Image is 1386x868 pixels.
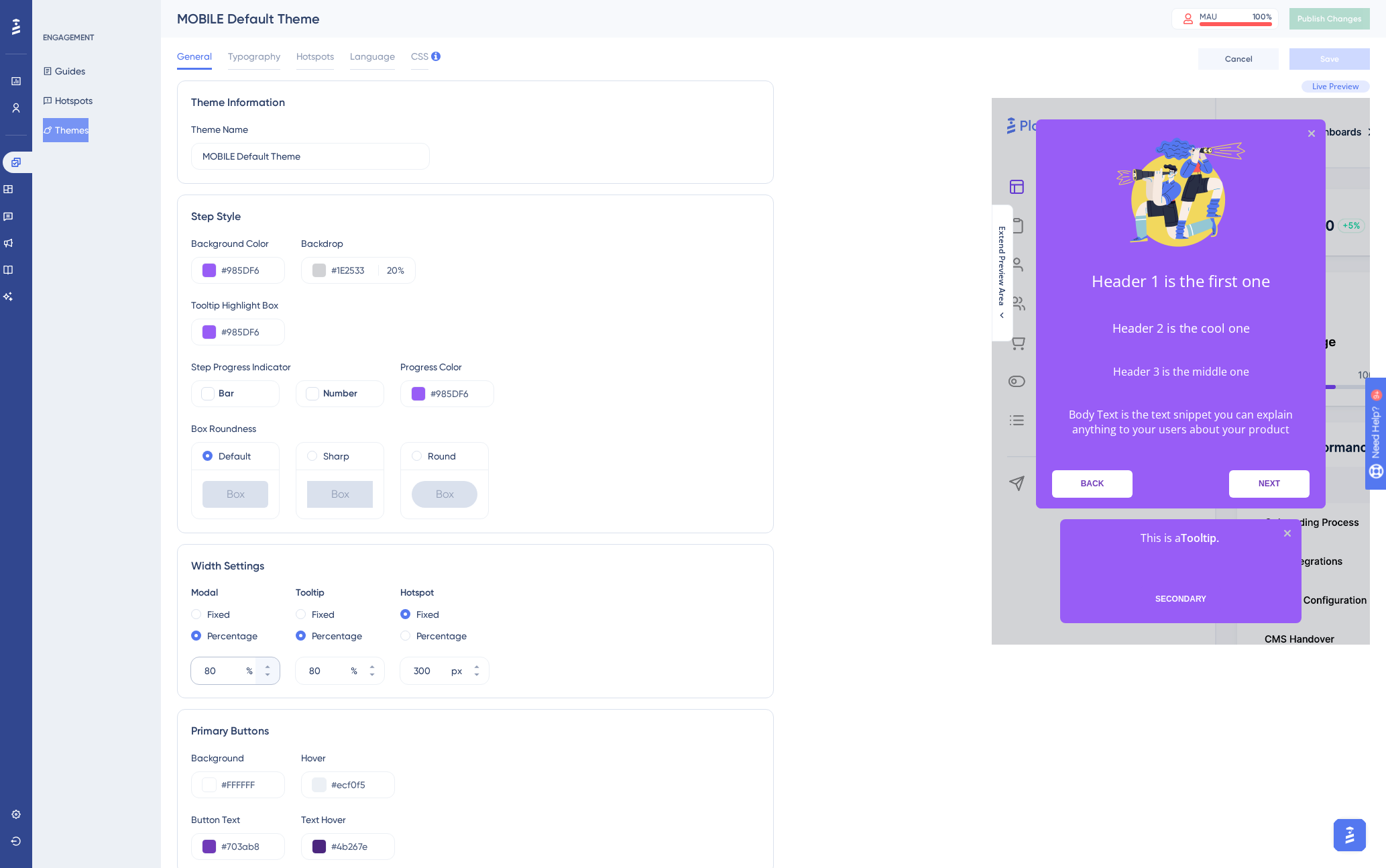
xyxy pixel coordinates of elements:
span: Language [350,48,395,64]
span: Need Help? [32,3,84,19]
label: Fixed [416,606,439,622]
input: Theme Name [203,149,418,164]
p: Body Text is the text snippet you can explain anything to your users about your product [1047,407,1315,437]
div: Theme Name [191,121,248,138]
button: % [255,671,280,684]
label: Fixed [207,606,230,622]
div: Progress Color [400,359,494,375]
label: Default [219,448,251,464]
button: % [360,657,384,671]
button: Previous [1052,470,1133,498]
button: % [255,657,280,671]
span: Cancel [1225,54,1253,64]
div: px [451,663,462,679]
h2: Header 2 is the cool one [1047,320,1315,336]
span: Save [1320,54,1339,64]
span: Bar [219,386,234,402]
button: SECONDARY [1141,586,1221,612]
button: Themes [43,118,89,142]
button: Hotspots [43,89,93,113]
div: 9+ [91,7,99,17]
label: Round [428,448,456,464]
label: Percentage [312,628,362,644]
button: Publish Changes [1289,8,1370,30]
div: Tooltip [296,585,384,601]
div: Background [191,750,285,766]
label: % [378,262,404,278]
div: Width Settings [191,558,760,574]
label: Percentage [207,628,257,644]
div: Backdrop [301,235,416,252]
div: Box [203,481,268,508]
span: Live Preview [1312,81,1359,92]
div: Button Text [191,812,285,828]
input: % [309,663,348,679]
div: % [246,663,253,679]
span: Hotspots [296,48,334,64]
span: Extend Preview Area [996,225,1007,305]
button: px [465,657,489,671]
input: % [383,262,398,278]
iframe: UserGuiding AI Assistant Launcher [1330,815,1370,855]
div: MAU [1200,11,1217,22]
div: Box [307,481,373,508]
div: Modal [191,585,280,601]
span: Number [323,386,357,402]
button: % [360,671,384,684]
div: Close Preview [1275,530,1291,546]
span: Typography [228,48,280,64]
div: Hover [301,750,395,766]
div: Theme Information [191,95,760,111]
button: px [465,671,489,684]
div: % [351,663,357,679]
label: Percentage [416,628,467,644]
h3: Header 3 is the middle one [1047,364,1315,379]
button: Cancel [1198,48,1279,70]
span: General [177,48,212,64]
div: ENGAGEMENT [43,32,94,43]
div: Hotspot [400,585,489,601]
button: Extend Preview Area [991,225,1013,320]
div: Step Progress Indicator [191,359,384,375]
span: CSS [411,48,428,64]
p: This is a [1071,530,1291,547]
div: Box Roundness [191,421,760,437]
div: Text Hover [301,812,395,828]
div: Box [412,481,477,508]
input: % [205,663,243,679]
div: Step Style [191,209,760,225]
div: Close Preview [1299,130,1315,146]
button: Save [1289,48,1370,70]
div: Tooltip Highlight Box [191,297,760,313]
h1: Header 1 is the first one [1047,270,1315,292]
button: Guides [43,59,85,83]
label: Fixed [312,606,335,622]
img: Modal Media [1114,125,1248,259]
button: Next [1229,470,1310,498]
input: px [414,663,449,679]
div: MOBILE Default Theme [177,9,1138,28]
label: Sharp [323,448,349,464]
b: Tooltip. [1181,531,1219,545]
div: 100 % [1253,11,1272,22]
div: Primary Buttons [191,723,760,739]
span: Publish Changes [1297,13,1362,24]
div: Background Color [191,235,285,252]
